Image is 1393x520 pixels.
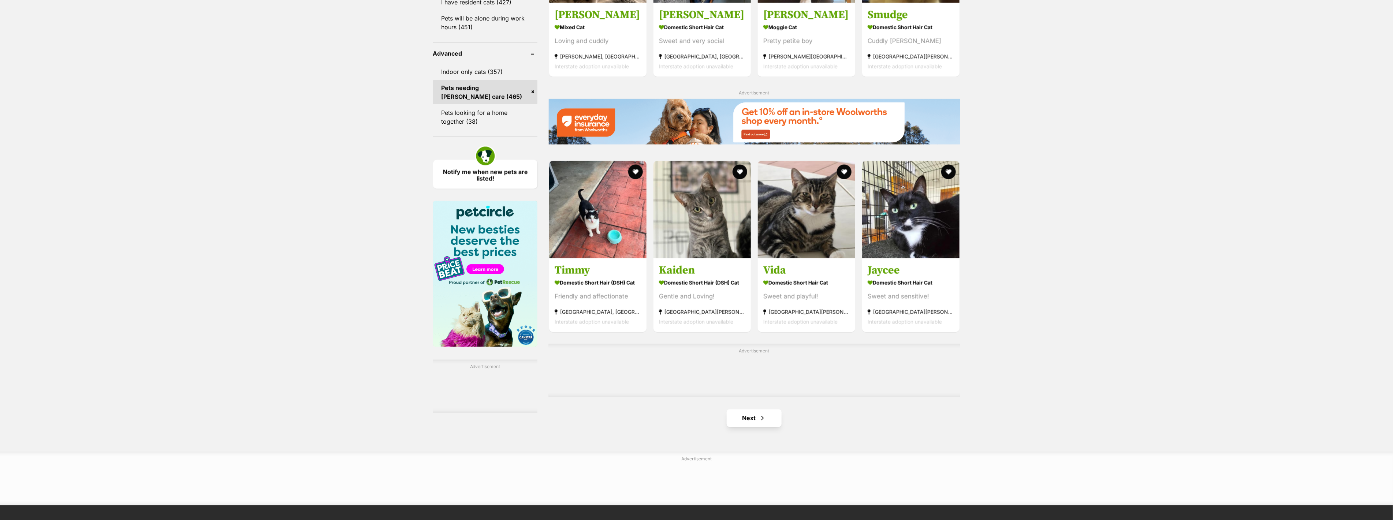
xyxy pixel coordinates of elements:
[555,307,641,317] strong: [GEOGRAPHIC_DATA], [GEOGRAPHIC_DATA]
[555,277,641,288] strong: Domestic Short Hair (DSH) Cat
[433,201,537,347] img: Pet Circle promo banner
[763,8,850,22] h3: [PERSON_NAME]
[548,99,960,146] a: Everyday Insurance promotional banner
[868,319,942,325] span: Interstate adoption unavailable
[941,165,956,179] button: favourite
[659,319,733,325] span: Interstate adoption unavailable
[763,263,850,277] h3: Vida
[739,90,770,96] span: Advertisement
[659,63,733,70] span: Interstate adoption unavailable
[659,22,745,33] strong: Domestic Short Hair Cat
[653,258,751,332] a: Kaiden Domestic Short Hair (DSH) Cat Gentle and Loving! [GEOGRAPHIC_DATA][PERSON_NAME][GEOGRAPHIC...
[868,263,954,277] h3: Jaycee
[868,8,954,22] h3: Smudge
[628,165,643,179] button: favourite
[549,3,647,77] a: [PERSON_NAME] Mixed Cat Loving and cuddly [PERSON_NAME], [GEOGRAPHIC_DATA] Interstate adoption un...
[763,277,850,288] strong: Domestic Short Hair Cat
[763,307,850,317] strong: [GEOGRAPHIC_DATA][PERSON_NAME][GEOGRAPHIC_DATA]
[763,36,850,46] div: Pretty petite boy
[733,165,747,179] button: favourite
[433,11,537,35] a: Pets will be alone during work hours (451)
[868,277,954,288] strong: Domestic Short Hair Cat
[659,277,745,288] strong: Domestic Short Hair (DSH) Cat
[763,52,850,61] strong: [PERSON_NAME][GEOGRAPHIC_DATA], [GEOGRAPHIC_DATA]
[433,64,537,79] a: Indoor only cats (357)
[868,52,954,61] strong: [GEOGRAPHIC_DATA][PERSON_NAME], [GEOGRAPHIC_DATA]
[433,360,537,413] div: Advertisement
[433,105,537,129] a: Pets looking for a home together (38)
[868,307,954,317] strong: [GEOGRAPHIC_DATA][PERSON_NAME][GEOGRAPHIC_DATA]
[549,258,647,332] a: Timmy Domestic Short Hair (DSH) Cat Friendly and affectionate [GEOGRAPHIC_DATA], [GEOGRAPHIC_DATA...
[548,344,960,397] div: Advertisement
[548,99,960,145] img: Everyday Insurance promotional banner
[868,22,954,33] strong: Domestic Short Hair Cat
[555,52,641,61] strong: [PERSON_NAME], [GEOGRAPHIC_DATA]
[433,160,537,189] a: Notify me when new pets are listed!
[555,319,629,325] span: Interstate adoption unavailable
[659,52,745,61] strong: [GEOGRAPHIC_DATA], [GEOGRAPHIC_DATA]
[758,161,855,258] img: Vida - Domestic Short Hair Cat
[862,3,960,77] a: Smudge Domestic Short Hair Cat Cuddly [PERSON_NAME] [GEOGRAPHIC_DATA][PERSON_NAME], [GEOGRAPHIC_D...
[659,292,745,302] div: Gentle and Loving!
[763,292,850,302] div: Sweet and playful!
[758,3,855,77] a: [PERSON_NAME] Moggie Cat Pretty petite boy [PERSON_NAME][GEOGRAPHIC_DATA], [GEOGRAPHIC_DATA] Inte...
[763,22,850,33] strong: Moggie Cat
[868,63,942,70] span: Interstate adoption unavailable
[862,258,960,332] a: Jaycee Domestic Short Hair Cat Sweet and sensitive! [GEOGRAPHIC_DATA][PERSON_NAME][GEOGRAPHIC_DAT...
[659,307,745,317] strong: [GEOGRAPHIC_DATA][PERSON_NAME][GEOGRAPHIC_DATA]
[727,409,782,427] a: Next page
[837,165,852,179] button: favourite
[548,409,960,427] nav: Pagination
[555,22,641,33] strong: Mixed Cat
[868,36,954,46] div: Cuddly [PERSON_NAME]
[763,63,838,70] span: Interstate adoption unavailable
[549,161,647,258] img: Timmy - Domestic Short Hair (DSH) Cat
[659,8,745,22] h3: [PERSON_NAME]
[868,292,954,302] div: Sweet and sensitive!
[653,161,751,258] img: Kaiden - Domestic Short Hair (DSH) Cat
[555,263,641,277] h3: Timmy
[758,258,855,332] a: Vida Domestic Short Hair Cat Sweet and playful! [GEOGRAPHIC_DATA][PERSON_NAME][GEOGRAPHIC_DATA] I...
[763,319,838,325] span: Interstate adoption unavailable
[433,80,537,104] a: Pets needing [PERSON_NAME] care (465)
[653,3,751,77] a: [PERSON_NAME] Domestic Short Hair Cat Sweet and very social [GEOGRAPHIC_DATA], [GEOGRAPHIC_DATA] ...
[659,36,745,46] div: Sweet and very social
[555,36,641,46] div: Loving and cuddly
[555,292,641,302] div: Friendly and affectionate
[555,63,629,70] span: Interstate adoption unavailable
[862,161,960,258] img: Jaycee - Domestic Short Hair Cat
[433,50,537,57] header: Advanced
[555,8,641,22] h3: [PERSON_NAME]
[659,263,745,277] h3: Kaiden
